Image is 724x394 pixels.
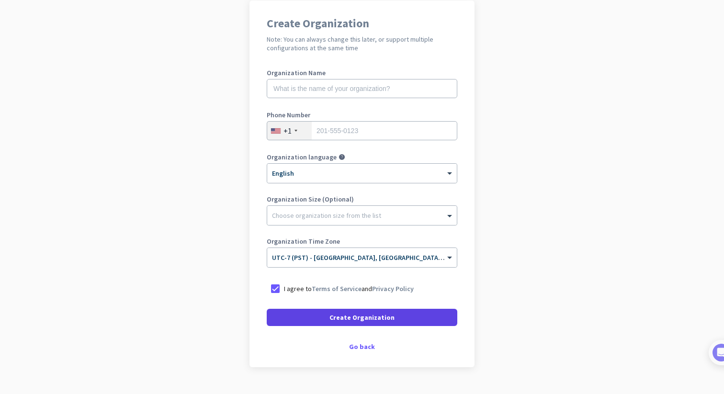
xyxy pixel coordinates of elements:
label: Organization Time Zone [267,238,457,245]
h2: Note: You can always change this later, or support multiple configurations at the same time [267,35,457,52]
span: Create Organization [329,313,395,322]
p: I agree to and [284,284,414,293]
a: Privacy Policy [372,284,414,293]
label: Phone Number [267,112,457,118]
input: What is the name of your organization? [267,79,457,98]
input: 201-555-0123 [267,121,457,140]
a: Terms of Service [312,284,362,293]
div: +1 [283,126,292,135]
h1: Create Organization [267,18,457,29]
button: Create Organization [267,309,457,326]
label: Organization Name [267,69,457,76]
div: Go back [267,343,457,350]
label: Organization language [267,154,337,160]
i: help [339,154,345,160]
label: Organization Size (Optional) [267,196,457,203]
